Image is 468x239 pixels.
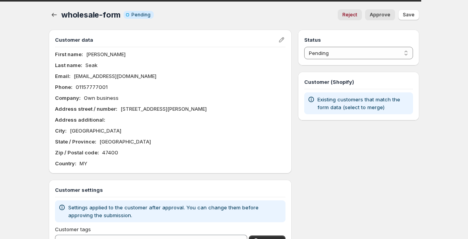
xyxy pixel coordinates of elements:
p: Existing customers that match the form data (select to merge) [317,96,410,111]
p: Seak [85,61,97,69]
span: Customer tags [55,226,91,232]
h3: Customer (Shopify) [304,78,413,86]
p: 47400 [102,149,118,156]
p: [GEOGRAPHIC_DATA] [99,138,151,145]
b: Address additional : [55,117,105,123]
h3: Status [304,36,413,44]
span: Reject [342,12,357,18]
p: [PERSON_NAME] [86,50,126,58]
b: Email : [55,73,71,79]
p: [STREET_ADDRESS][PERSON_NAME] [121,105,207,113]
b: Last name : [55,62,82,68]
button: Approve [365,9,395,20]
button: Reject [338,9,362,20]
span: Pending [131,12,151,18]
p: [EMAIL_ADDRESS][DOMAIN_NAME] [74,72,156,80]
b: State / Province : [55,138,96,145]
p: 01157777001 [76,83,108,91]
b: First name : [55,51,83,57]
b: Company : [55,95,81,101]
span: Save [403,12,415,18]
b: Country : [55,160,76,166]
span: wholesale-form [61,10,121,19]
h3: Customer data [55,36,278,44]
p: Settings applied to the customer after approval. You can change them before approving the submiss... [68,204,282,219]
b: Phone : [55,84,73,90]
h3: Customer settings [55,186,285,194]
p: [GEOGRAPHIC_DATA] [70,127,121,135]
b: Address street / number : [55,106,117,112]
b: Zip / Postal code : [55,149,99,156]
p: Own business [84,94,119,102]
button: Save [398,9,419,20]
p: MY [80,159,87,167]
span: Approve [370,12,390,18]
b: City : [55,127,67,134]
button: Edit [276,34,287,45]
